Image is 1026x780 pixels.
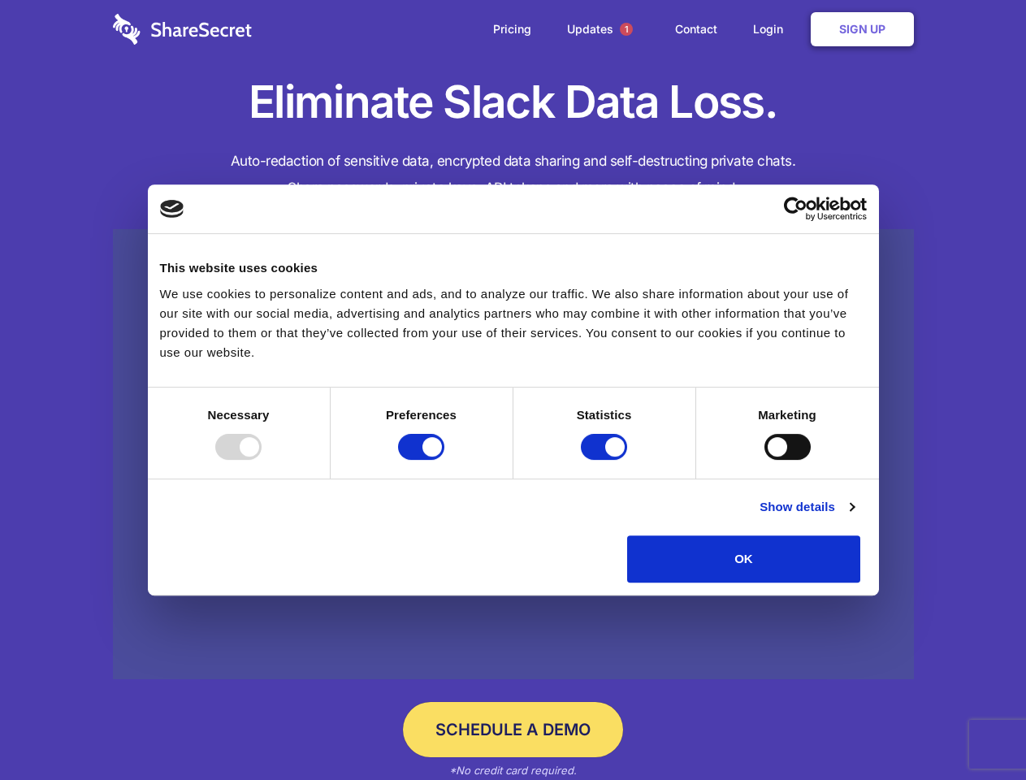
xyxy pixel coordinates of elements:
strong: Statistics [577,408,632,422]
button: OK [627,535,860,583]
a: Login [737,4,807,54]
h1: Eliminate Slack Data Loss. [113,73,914,132]
img: logo-wordmark-white-trans-d4663122ce5f474addd5e946df7df03e33cb6a1c49d2221995e7729f52c070b2.svg [113,14,252,45]
em: *No credit card required. [449,764,577,777]
strong: Preferences [386,408,457,422]
img: logo [160,200,184,218]
strong: Marketing [758,408,816,422]
strong: Necessary [208,408,270,422]
a: Schedule a Demo [403,702,623,757]
a: Show details [760,497,854,517]
h4: Auto-redaction of sensitive data, encrypted data sharing and self-destructing private chats. Shar... [113,148,914,201]
a: Wistia video thumbnail [113,229,914,680]
a: Usercentrics Cookiebot - opens in a new window [725,197,867,221]
a: Contact [659,4,734,54]
div: This website uses cookies [160,258,867,278]
a: Pricing [477,4,548,54]
a: Sign Up [811,12,914,46]
span: 1 [620,23,633,36]
div: We use cookies to personalize content and ads, and to analyze our traffic. We also share informat... [160,284,867,362]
